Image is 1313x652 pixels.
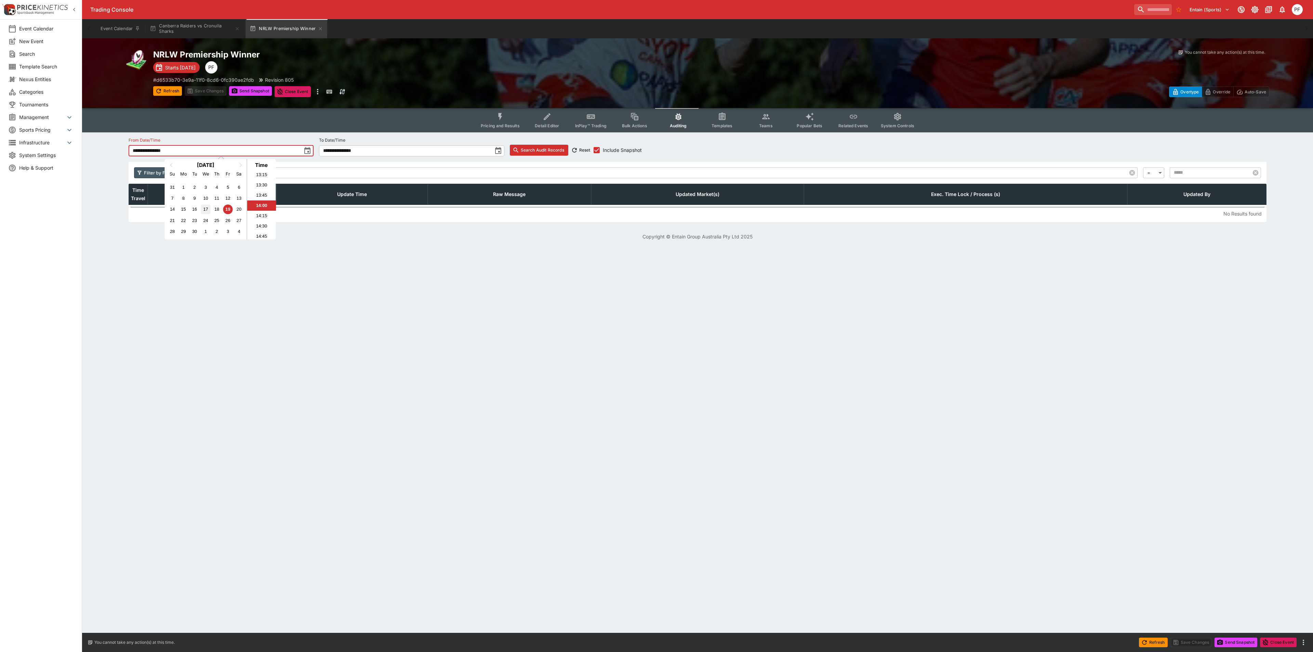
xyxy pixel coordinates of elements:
span: Template Search [19,63,74,70]
div: Thursday [212,169,221,179]
div: Choose Tuesday, September 30th, 2025 [190,227,199,236]
span: Templates [712,123,732,128]
li: 14:00 [247,200,276,211]
button: Override [1202,87,1233,97]
li: 14:30 [247,221,276,231]
div: Choose Friday, September 5th, 2025 [223,183,233,192]
p: From Date/Time [129,137,160,143]
div: Choose Saturday, September 6th, 2025 [234,183,243,192]
button: more [1299,638,1308,647]
th: Raw Message [428,184,591,205]
span: Sports Pricing [19,126,65,133]
img: PriceKinetics Logo [2,3,16,16]
th: Update Time [277,184,428,205]
span: Include Snapshot [603,146,642,154]
span: Teams [759,123,773,128]
p: Auto-Save [1245,88,1266,95]
button: Auto-Save [1233,87,1269,97]
button: No Bookmarks [1173,4,1184,15]
span: System Controls [881,123,914,128]
p: No Results found [1223,210,1262,217]
img: PriceKinetics [17,5,68,10]
div: Choose Friday, October 3rd, 2025 [223,227,233,236]
div: Sunday [168,169,177,179]
li: 13:30 [247,180,276,190]
span: Pricing and Results [481,123,520,128]
div: Choose Monday, September 1st, 2025 [179,183,188,192]
div: Choose Saturday, September 13th, 2025 [234,194,243,203]
div: Choose Sunday, September 7th, 2025 [168,194,177,203]
div: Wednesday [201,169,210,179]
div: Friday [223,169,233,179]
th: Revision # [148,184,277,205]
div: Tuesday [190,169,199,179]
span: Related Events [838,123,868,128]
button: Search Audit Records [510,145,568,156]
div: Choose Friday, September 26th, 2025 [223,216,233,225]
div: Choose Thursday, September 18th, 2025 [212,205,221,214]
th: Exec. Time Lock / Process (s) [804,184,1127,205]
span: Management [19,114,65,121]
div: Choose Tuesday, September 9th, 2025 [190,194,199,203]
span: InPlay™ Trading [575,123,607,128]
div: Choose Thursday, September 4th, 2025 [212,183,221,192]
span: Detail Editor [535,123,559,128]
p: Copy To Clipboard [153,76,254,83]
button: Send Snapshot [229,86,272,96]
p: Overtype [1180,88,1199,95]
div: Choose Sunday, September 28th, 2025 [168,227,177,236]
button: Refresh [153,86,182,96]
div: Saturday [234,169,243,179]
div: = [1143,167,1164,178]
div: Choose Saturday, September 20th, 2025 [234,205,243,214]
button: Select Tenant [1185,4,1234,15]
div: Choose Monday, September 22nd, 2025 [179,216,188,225]
button: NRLW Premiership Winner [246,19,327,38]
th: Updated Market(s) [591,184,804,205]
button: Refresh [1139,638,1168,647]
button: more [314,86,322,97]
div: Month September, 2025 [167,182,244,237]
p: Copyright © Entain Group Australia Pty Ltd 2025 [82,233,1313,240]
div: Choose Sunday, August 31st, 2025 [168,183,177,192]
p: Revision 805 [265,76,294,83]
p: Override [1213,88,1230,95]
div: Event type filters [475,108,920,132]
input: search [1134,4,1172,15]
button: Overtype [1169,87,1202,97]
div: Choose Thursday, September 11th, 2025 [212,194,221,203]
button: Close Event [1260,638,1297,647]
span: Categories [19,88,74,95]
div: Peter Fairgrieve [205,61,217,74]
div: Peter Fairgrieve [1292,4,1303,15]
th: Updated By [1127,184,1266,205]
div: Choose Wednesday, September 10th, 2025 [201,194,210,203]
span: System Settings [19,152,74,159]
button: Filter by Field [134,167,176,178]
p: You cannot take any action(s) at this time. [1185,49,1265,55]
div: Choose Wednesday, September 17th, 2025 [201,205,210,214]
h2: [DATE] [165,162,247,168]
button: Send Snapshot [1215,638,1257,647]
p: To Date/Time [319,137,345,143]
button: Notifications [1276,3,1288,16]
span: New Event [19,38,74,45]
div: Choose Tuesday, September 2nd, 2025 [190,183,199,192]
h2: Copy To Clipboard [153,49,711,60]
div: Choose Saturday, October 4th, 2025 [234,227,243,236]
div: Choose Tuesday, September 16th, 2025 [190,205,199,214]
button: Next Month [236,160,247,171]
button: Close Event [275,86,311,97]
span: Bulk Actions [622,123,647,128]
div: Choose Date and Time [165,159,276,239]
li: 13:15 [247,170,276,180]
span: Nexus Entities [19,76,74,83]
button: Previous Month [165,160,176,171]
div: Choose Tuesday, September 23rd, 2025 [190,216,199,225]
button: Reset [568,145,595,156]
button: Event Calendar [96,19,144,38]
span: Search [19,50,74,57]
div: Choose Wednesday, October 1st, 2025 [201,227,210,236]
span: Tournaments [19,101,74,108]
th: Time Travel [129,184,148,205]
